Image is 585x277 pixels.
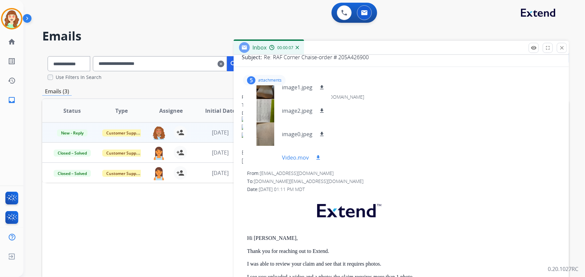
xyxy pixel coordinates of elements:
span: Customer Support [102,170,146,177]
span: [DATE] [212,149,229,156]
img: image2.jpeg [242,132,561,141]
label: Use Filters In Search [56,74,102,81]
mat-icon: download [319,131,325,137]
span: Assignee [159,107,183,115]
mat-icon: person_add [176,149,184,157]
span: [DATE] [212,129,229,136]
div: From: [247,170,561,177]
mat-icon: clear [218,60,224,68]
span: Status [63,107,81,115]
p: image2.jpeg [282,107,312,115]
p: Re: RAF Corner Chaise-order # 205A426900 [264,53,369,61]
div: Date: [242,110,561,116]
p: attachments [258,78,282,83]
img: extend.png [309,196,388,222]
span: [DATE] 01:11 PM MDT [259,186,305,192]
h2: Emails [42,29,569,43]
div: To: [242,102,561,108]
img: agent-avatar [152,126,166,140]
div: Date: [247,186,561,193]
mat-icon: close [559,45,565,51]
p: I was able to review your claim and see that it requires photos. [247,261,561,267]
mat-icon: search [230,60,238,68]
span: Customer Support [102,150,146,157]
mat-icon: home [8,38,16,46]
div: Best regards, [242,149,561,165]
mat-icon: inbox [8,96,16,104]
mat-icon: person_add [176,169,184,177]
span: Closed – Solved [54,170,91,177]
span: Customer Support [102,129,146,136]
span: Type [115,107,128,115]
mat-icon: list_alt [8,57,16,65]
span: Inbox [252,44,267,51]
p: Hi [PERSON_NAME], [247,235,561,241]
p: image1.jpeg [282,83,312,91]
p: Thank you for reaching out to Extend. [247,248,561,254]
p: Video.mov [282,154,309,162]
mat-icon: fullscreen [545,45,551,51]
p: Subject: [242,53,262,61]
mat-icon: history [8,77,16,85]
p: Emails (3) [42,87,72,96]
span: [EMAIL_ADDRESS][DOMAIN_NAME] [260,170,334,176]
span: New - Reply [57,129,87,136]
mat-icon: download [319,84,325,90]
img: agent-avatar [152,146,166,160]
div: [PERSON_NAME] 🌻 [242,157,561,165]
span: Closed – Solved [54,150,91,157]
mat-icon: remove_red_eye [531,45,537,51]
p: image0.jpeg [282,130,312,138]
img: avatar [2,9,21,28]
span: [DOMAIN_NAME][EMAIL_ADDRESS][DOMAIN_NAME] [254,178,363,184]
p: 0.20.1027RC [548,265,578,273]
span: 00:00:07 [277,45,293,51]
mat-icon: download [315,155,321,161]
mat-icon: download [319,108,325,114]
div: To: [247,178,561,185]
mat-icon: person_add [176,128,184,136]
span: [DATE] [212,169,229,177]
img: image0.jpeg [242,116,561,124]
div: From: [242,94,561,100]
img: image1.jpeg [242,124,561,132]
div: 5 [247,76,255,84]
span: Initial Date [205,107,235,115]
img: agent-avatar [152,166,166,180]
